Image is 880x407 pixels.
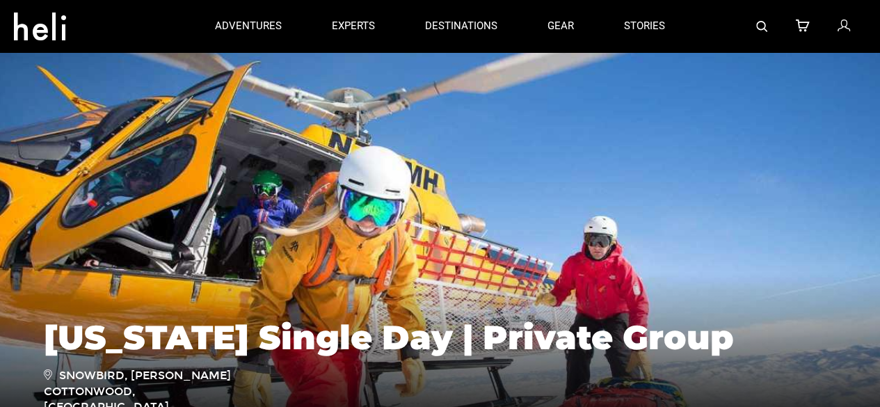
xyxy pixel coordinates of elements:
img: search-bar-icon.svg [756,21,767,32]
p: adventures [215,19,282,33]
p: experts [332,19,375,33]
p: destinations [425,19,497,33]
h1: [US_STATE] Single Day | Private Group [44,319,837,356]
